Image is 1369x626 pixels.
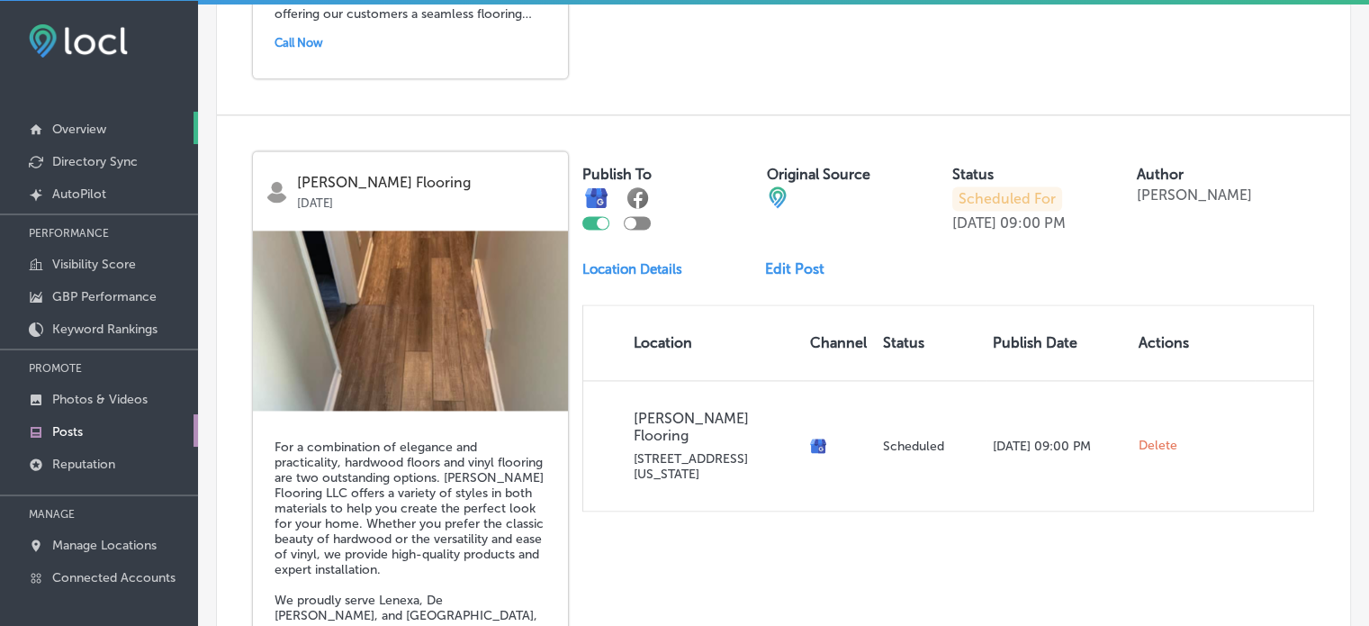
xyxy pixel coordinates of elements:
[52,289,157,304] p: GBP Performance
[1137,186,1252,204] p: [PERSON_NAME]
[52,570,176,585] p: Connected Accounts
[993,439,1124,454] p: [DATE] 09:00 PM
[583,305,803,380] th: Location
[1137,166,1184,183] label: Author
[952,186,1062,211] p: Scheduled For
[52,122,106,137] p: Overview
[52,186,106,202] p: AutoPilot
[634,410,796,444] p: [PERSON_NAME] Flooring
[582,261,682,277] p: Location Details
[1131,305,1196,380] th: Actions
[803,305,876,380] th: Channel
[52,424,83,440] p: Posts
[52,154,138,169] p: Directory Sync
[883,439,978,454] p: Scheduled
[52,392,148,407] p: Photos & Videos
[952,166,994,183] label: Status
[266,180,288,203] img: logo
[1139,438,1177,454] span: Delete
[765,260,839,277] a: Edit Post
[582,166,652,183] label: Publish To
[634,451,796,482] p: [STREET_ADDRESS][US_STATE]
[52,322,158,337] p: Keyword Rankings
[52,457,115,472] p: Reputation
[767,166,870,183] label: Original Source
[297,191,555,210] p: [DATE]
[297,175,555,191] p: [PERSON_NAME] Flooring
[876,305,986,380] th: Status
[253,231,568,411] img: d1658933-31a0-48b3-bfd3-c472beb2001f2025-08-30_02-58-50.png
[29,24,128,58] img: fda3e92497d09a02dc62c9cd864e3231.png
[52,538,157,553] p: Manage Locations
[1000,214,1066,231] p: 09:00 PM
[952,214,996,231] p: [DATE]
[52,257,136,272] p: Visibility Score
[986,305,1131,380] th: Publish Date
[767,186,788,208] img: cba84b02adce74ede1fb4a8549a95eca.png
